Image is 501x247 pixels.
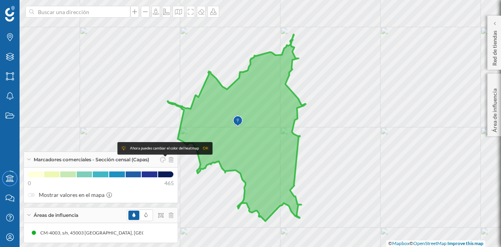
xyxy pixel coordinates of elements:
div: © © [386,240,485,247]
span: 0 [28,179,31,187]
div: CM-4003, s/n, 45003 [GEOGRAPHIC_DATA], [GEOGRAPHIC_DATA] (20 min Conduciendo) [141,229,333,237]
a: Improve this map [447,240,483,246]
div: OK [203,144,209,152]
p: Red de tiendas [491,27,499,66]
img: Geoblink Logo [5,6,15,22]
a: Mapbox [392,240,409,246]
span: Soporte [16,5,43,13]
img: Marker [233,114,243,129]
span: Marcadores comerciales - Sección censal (Capas) [34,156,149,163]
a: OpenStreetMap [413,240,447,246]
div: Ahora puedes cambiar el color del heatmap [130,144,199,152]
label: Mostrar valores en el mapa [28,191,174,199]
span: Áreas de influencia [34,212,78,219]
p: Área de influencia [491,85,499,132]
span: 465 [164,179,174,187]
